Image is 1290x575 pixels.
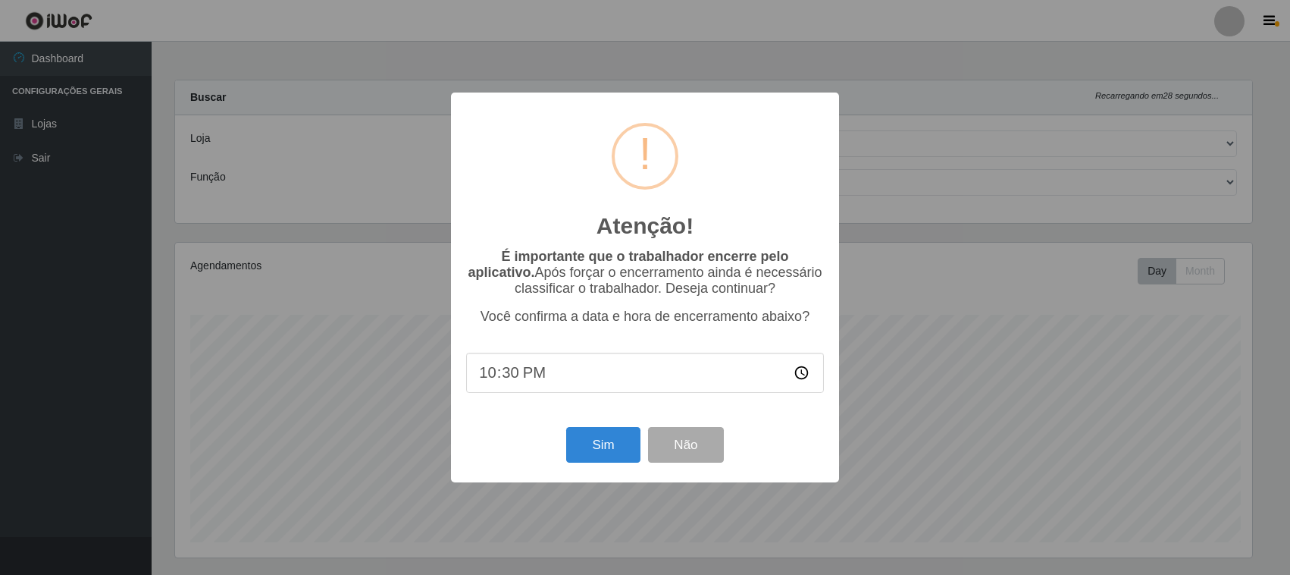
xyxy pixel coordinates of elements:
[466,249,824,297] p: Após forçar o encerramento ainda é necessário classificar o trabalhador. Deseja continuar?
[596,212,694,240] h2: Atenção!
[566,427,640,463] button: Sim
[648,427,723,463] button: Não
[466,309,824,325] p: Você confirma a data e hora de encerramento abaixo?
[468,249,788,280] b: É importante que o trabalhador encerre pelo aplicativo.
